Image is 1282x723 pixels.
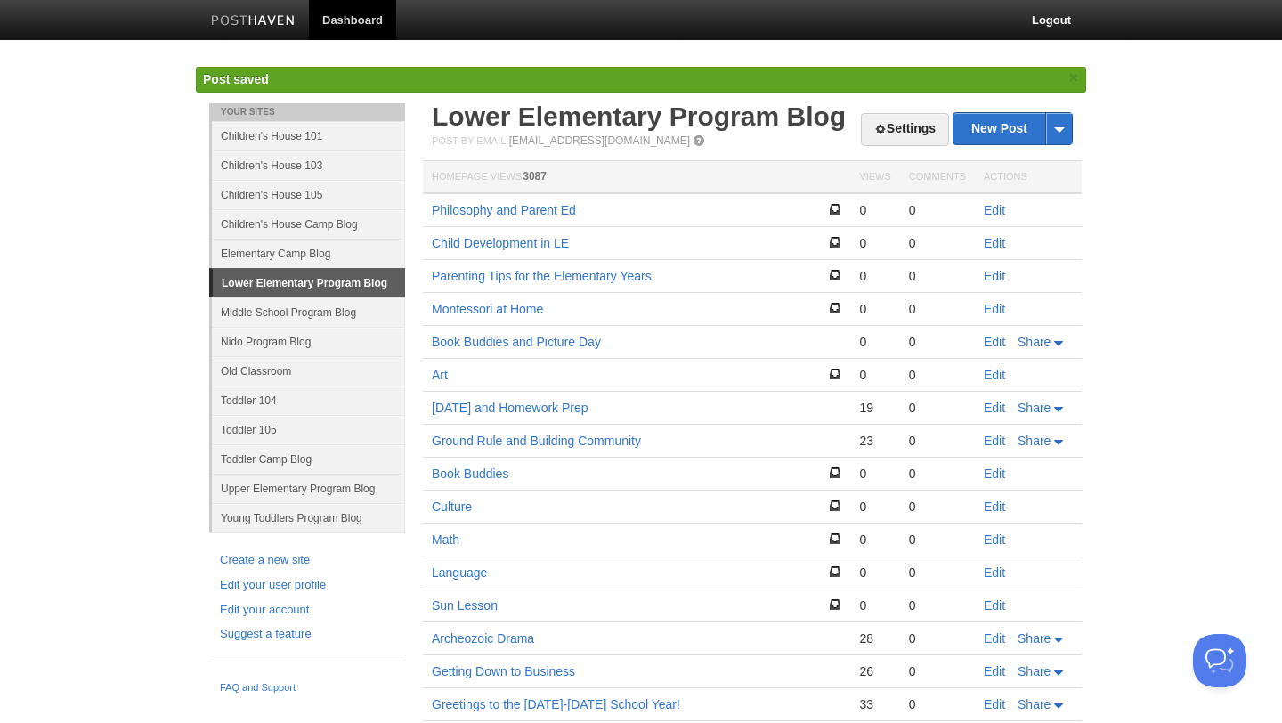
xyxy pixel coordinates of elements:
div: 0 [909,400,966,416]
a: Lower Elementary Program Blog [213,269,405,297]
a: Old Classroom [212,356,405,386]
a: Edit [984,565,1005,580]
div: 0 [909,663,966,679]
a: Greetings to the [DATE]-[DATE] School Year! [432,697,680,711]
a: Edit [984,467,1005,481]
a: Edit [984,203,1005,217]
a: Book Buddies [432,467,508,481]
span: Post by Email [432,135,506,146]
a: Edit [984,236,1005,250]
span: 3087 [523,170,547,183]
a: Art [432,368,448,382]
a: Edit [984,532,1005,547]
div: 0 [909,433,966,449]
span: Share [1018,664,1051,678]
a: [EMAIL_ADDRESS][DOMAIN_NAME] [509,134,690,147]
a: Archeozoic Drama [432,631,534,646]
div: 0 [909,565,966,581]
a: Edit [984,335,1005,349]
a: Suggest a feature [220,625,394,644]
div: 0 [859,235,890,251]
div: 0 [859,268,890,284]
a: Create a new site [220,551,394,570]
a: FAQ and Support [220,680,394,696]
a: Getting Down to Business [432,664,575,678]
img: Posthaven-bar [211,15,296,28]
div: 0 [859,202,890,218]
a: Toddler 105 [212,415,405,444]
a: Nido Program Blog [212,327,405,356]
div: 0 [909,696,966,712]
a: Edit [984,598,1005,613]
a: Children's House 105 [212,180,405,209]
a: [DATE] and Homework Prep [432,401,588,415]
a: Edit [984,368,1005,382]
div: 0 [859,466,890,482]
div: 0 [859,301,890,317]
div: 0 [909,202,966,218]
a: Edit [984,631,1005,646]
a: Children's House 101 [212,121,405,150]
th: Actions [975,161,1082,194]
a: Edit [984,302,1005,316]
a: Edit [984,664,1005,678]
a: Toddler Camp Blog [212,444,405,474]
div: 0 [909,597,966,613]
div: 0 [909,268,966,284]
div: 0 [859,565,890,581]
a: Upper Elementary Program Blog [212,474,405,503]
a: Children's House Camp Blog [212,209,405,239]
a: Toddler 104 [212,386,405,415]
div: 0 [909,235,966,251]
span: Share [1018,401,1051,415]
a: Edit [984,401,1005,415]
div: 0 [859,367,890,383]
a: Edit your account [220,601,394,620]
div: 19 [859,400,890,416]
a: Edit [984,269,1005,283]
div: 0 [909,466,966,482]
span: Share [1018,697,1051,711]
th: Views [850,161,899,194]
a: Edit [984,697,1005,711]
span: Post saved [203,72,269,86]
a: × [1066,67,1082,89]
a: Ground Rule and Building Community [432,434,641,448]
div: 0 [909,367,966,383]
a: Elementary Camp Blog [212,239,405,268]
a: New Post [953,113,1072,144]
div: 0 [909,334,966,350]
a: Philosophy and Parent Ed [432,203,576,217]
span: Share [1018,631,1051,646]
span: Share [1018,335,1051,349]
a: Lower Elementary Program Blog [432,102,846,131]
a: Sun Lesson [432,598,498,613]
div: 0 [909,532,966,548]
a: Math [432,532,459,547]
a: Language [432,565,487,580]
div: 0 [859,597,890,613]
a: Edit your user profile [220,576,394,595]
a: Young Toddlers Program Blog [212,503,405,532]
div: 28 [859,630,890,646]
div: 0 [859,532,890,548]
span: Share [1018,434,1051,448]
div: 26 [859,663,890,679]
a: Book Buddies and Picture Day [432,335,601,349]
iframe: Help Scout Beacon - Open [1193,634,1246,687]
th: Comments [900,161,975,194]
a: Settings [861,113,949,146]
a: Montessori at Home [432,302,543,316]
div: 0 [909,630,966,646]
div: 0 [859,499,890,515]
a: Edit [984,434,1005,448]
div: 0 [909,499,966,515]
a: Parenting Tips for the Elementary Years [432,269,652,283]
a: Middle School Program Blog [212,297,405,327]
div: 23 [859,433,890,449]
a: Child Development in LE [432,236,569,250]
div: 0 [909,301,966,317]
a: Children's House 103 [212,150,405,180]
div: 33 [859,696,890,712]
div: 0 [859,334,890,350]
